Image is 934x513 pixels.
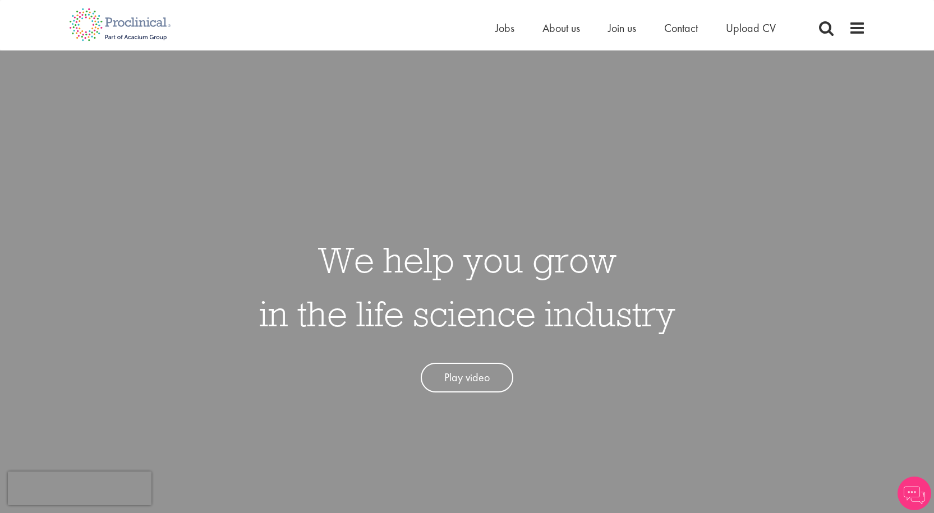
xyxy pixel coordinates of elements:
[542,21,580,35] a: About us
[259,233,675,340] h1: We help you grow in the life science industry
[664,21,698,35] a: Contact
[495,21,514,35] a: Jobs
[898,477,931,510] img: Chatbot
[421,363,513,392] a: Play video
[726,21,776,35] a: Upload CV
[608,21,636,35] a: Join us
